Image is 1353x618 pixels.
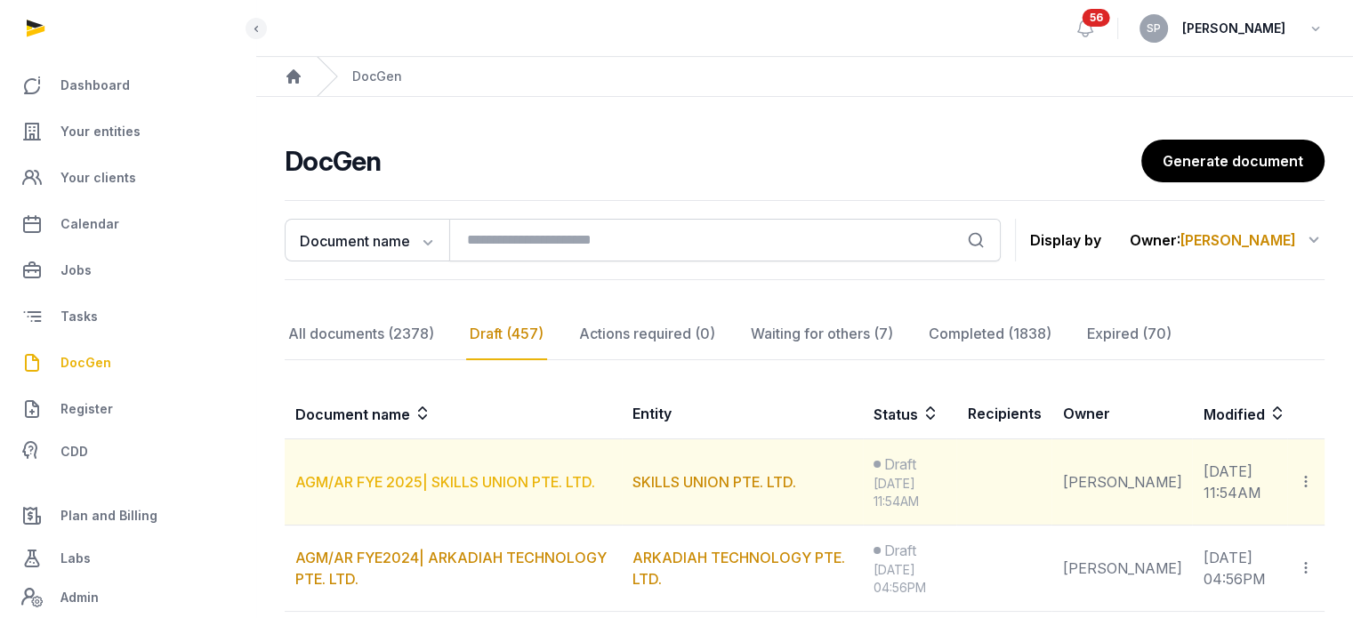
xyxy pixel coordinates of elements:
nav: Breadcrumb [256,57,1353,97]
span: Plan and Billing [60,505,157,526]
span: Calendar [60,213,119,235]
span: DocGen [60,352,111,373]
a: Register [14,388,241,430]
td: [DATE] 04:56PM [1192,526,1287,612]
div: Completed (1838) [925,309,1055,360]
th: Owner [1051,389,1192,439]
div: Owner [1130,226,1325,254]
a: Labs [14,537,241,580]
a: Your clients [14,157,241,199]
a: AGM/AR FYE 2025| SKILLS UNION PTE. LTD. [295,473,595,491]
span: CDD [60,441,88,462]
a: Plan and Billing [14,494,241,537]
th: Status [863,389,957,439]
a: Calendar [14,203,241,245]
th: Modified [1192,389,1325,439]
div: [DATE] 04:56PM [874,561,946,597]
a: Tasks [14,295,241,338]
a: AGM/AR FYE2024| ARKADIAH TECHNOLOGY PTE. LTD. [295,549,607,588]
div: All documents (2378) [285,309,438,360]
div: Actions required (0) [576,309,719,360]
span: Your clients [60,167,136,189]
span: Dashboard [60,75,130,96]
div: [DATE] 11:54AM [874,475,946,510]
a: SKILLS UNION PTE. LTD. [632,473,796,491]
h2: DocGen [285,145,1141,177]
a: Jobs [14,249,241,292]
a: Your entities [14,110,241,153]
span: [PERSON_NAME] [1182,18,1285,39]
span: Your entities [60,121,141,142]
span: Tasks [60,306,98,327]
th: Entity [622,389,863,439]
div: Draft (457) [466,309,547,360]
a: DocGen [14,341,241,384]
div: Waiting for others (7) [747,309,897,360]
span: Register [60,398,113,420]
span: Labs [60,548,91,569]
th: Recipients [956,389,1051,439]
button: Document name [285,219,449,261]
span: Admin [60,587,99,608]
span: 56 [1083,9,1110,27]
span: [PERSON_NAME] [1180,231,1296,249]
a: Dashboard [14,64,241,107]
span: : [1177,229,1296,251]
p: Display by [1030,226,1101,254]
div: Expired (70) [1083,309,1175,360]
span: Jobs [60,260,92,281]
nav: Tabs [285,309,1325,360]
button: SP [1140,14,1168,43]
span: Draft [884,540,916,561]
span: Draft [884,453,916,475]
a: CDD [14,434,241,470]
th: Document name [285,389,622,439]
td: [PERSON_NAME] [1051,439,1192,526]
a: Generate document [1141,140,1325,182]
span: SP [1147,23,1161,34]
td: [PERSON_NAME] [1051,526,1192,612]
div: DocGen [352,68,402,85]
td: [DATE] 11:54AM [1192,439,1287,526]
a: ARKADIAH TECHNOLOGY PTE. LTD. [632,549,845,588]
a: Admin [14,580,241,615]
